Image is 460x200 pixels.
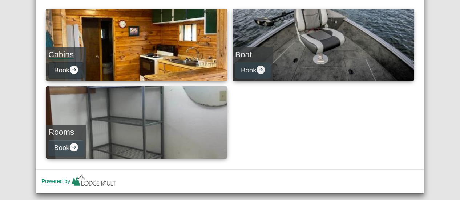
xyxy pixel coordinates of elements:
[48,140,84,156] button: Bookarrow right circle fill
[70,174,117,189] img: lv-small.ca335149.png
[48,127,84,137] h4: Rooms
[235,62,271,79] button: Bookarrow right circle fill
[235,50,271,59] h4: Boat
[70,66,78,74] svg: arrow right circle fill
[48,62,84,79] button: Bookarrow right circle fill
[70,143,78,151] svg: arrow right circle fill
[48,50,84,59] h4: Cabins
[41,178,117,184] a: Powered by
[257,66,265,74] svg: arrow right circle fill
